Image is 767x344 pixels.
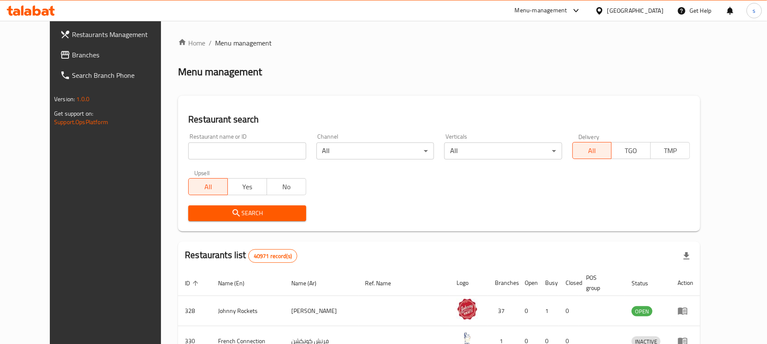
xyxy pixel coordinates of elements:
[178,38,205,48] a: Home
[248,249,297,263] div: Total records count
[188,178,228,195] button: All
[559,296,579,326] td: 0
[611,142,651,159] button: TGO
[211,296,284,326] td: Johnny Rockets
[632,278,659,288] span: Status
[72,70,171,80] span: Search Branch Phone
[178,296,211,326] td: 328
[538,270,559,296] th: Busy
[586,273,615,293] span: POS group
[188,113,690,126] h2: Restaurant search
[654,145,687,157] span: TMP
[76,94,89,105] span: 1.0.0
[316,142,434,159] div: All
[518,270,538,296] th: Open
[291,278,327,288] span: Name (Ar)
[185,278,201,288] span: ID
[194,170,210,176] label: Upsell
[218,278,256,288] span: Name (En)
[53,45,178,65] a: Branches
[195,208,299,219] span: Search
[72,29,171,40] span: Restaurants Management
[650,142,690,159] button: TMP
[753,6,756,15] span: s
[53,24,178,45] a: Restaurants Management
[188,142,306,159] input: Search for restaurant name or ID..
[267,178,306,195] button: No
[54,117,108,128] a: Support.OpsPlatform
[54,108,93,119] span: Get support on:
[215,38,272,48] span: Menu management
[632,307,652,316] span: OPEN
[559,270,579,296] th: Closed
[671,270,700,296] th: Action
[54,94,75,105] span: Version:
[227,178,267,195] button: Yes
[615,145,647,157] span: TGO
[72,50,171,60] span: Branches
[678,306,693,316] div: Menu
[444,142,562,159] div: All
[365,278,402,288] span: Ref. Name
[53,65,178,85] a: Search Branch Phone
[518,296,538,326] td: 0
[284,296,359,326] td: [PERSON_NAME]
[270,181,303,193] span: No
[249,252,297,260] span: 40971 record(s)
[607,6,664,15] div: [GEOGRAPHIC_DATA]
[488,296,518,326] td: 37
[578,134,600,139] label: Delivery
[209,38,212,48] li: /
[178,65,262,79] h2: Menu management
[538,296,559,326] td: 1
[572,142,612,159] button: All
[576,145,609,157] span: All
[457,299,478,320] img: Johnny Rockets
[178,38,700,48] nav: breadcrumb
[676,246,697,266] div: Export file
[515,6,567,16] div: Menu-management
[185,249,297,263] h2: Restaurants list
[450,270,488,296] th: Logo
[488,270,518,296] th: Branches
[192,181,224,193] span: All
[231,181,264,193] span: Yes
[188,205,306,221] button: Search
